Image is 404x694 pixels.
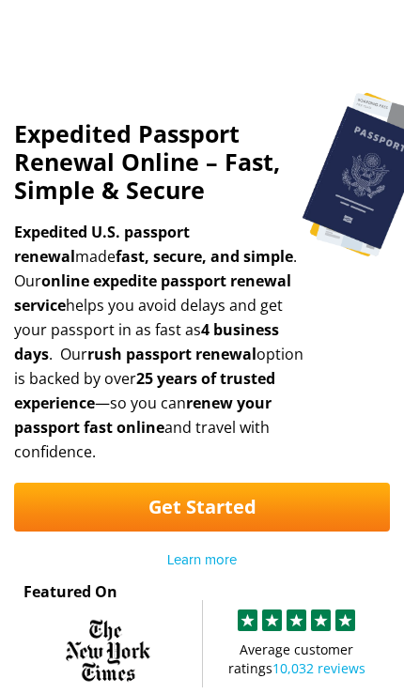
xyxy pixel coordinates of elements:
img: Sprite St [338,613,352,627]
a: Passports & [DOMAIN_NAME] [23,10,122,76]
b: Expedited U.S. passport renewal [14,222,190,267]
span: Average customer ratings [212,640,381,678]
img: Sprite St [289,613,303,627]
h2: Featured On [23,579,193,604]
a: [PHONE_NUMBER] [181,37,313,54]
img: Sprite St [241,613,255,627]
strong: Expedited Passport Renewal Online – Fast, Simple & Secure [14,117,280,206]
img: Sprite St [314,613,328,627]
b: fast, secure, and simple [116,246,293,267]
b: 25 years of trusted experience [14,368,275,413]
a: 10,032 reviews [272,659,365,677]
img: Sprite St [265,613,279,627]
b: online expedite passport renewal service [14,270,291,316]
b: rush passport renewal [87,344,256,364]
a: Learn more [167,552,237,568]
a: Get Started [14,483,390,532]
h3: made . Our helps you avoid delays and get your passport in as fast as . Our option is backed by o... [14,220,307,464]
